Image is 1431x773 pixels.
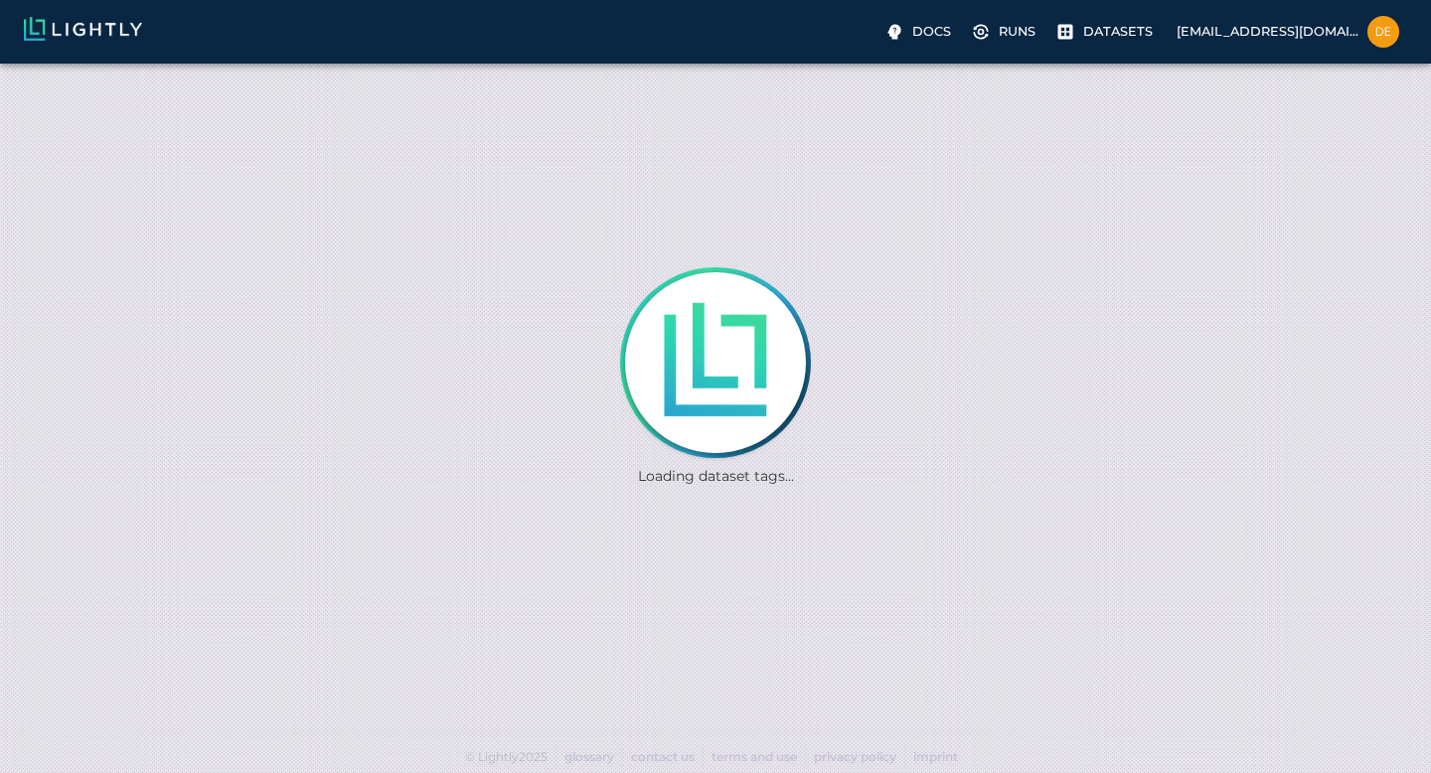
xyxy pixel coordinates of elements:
label: [EMAIL_ADDRESS][DOMAIN_NAME]demo@teamlightly.com [1169,10,1407,54]
label: Docs [880,16,959,48]
img: Lightly [24,17,142,41]
img: demo@teamlightly.com [1367,16,1399,48]
p: [EMAIL_ADDRESS][DOMAIN_NAME] [1177,22,1359,41]
p: Runs [999,22,1035,41]
p: Docs [912,22,951,41]
label: Runs [967,16,1043,48]
p: Datasets [1083,22,1153,41]
label: Datasets [1051,16,1161,48]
